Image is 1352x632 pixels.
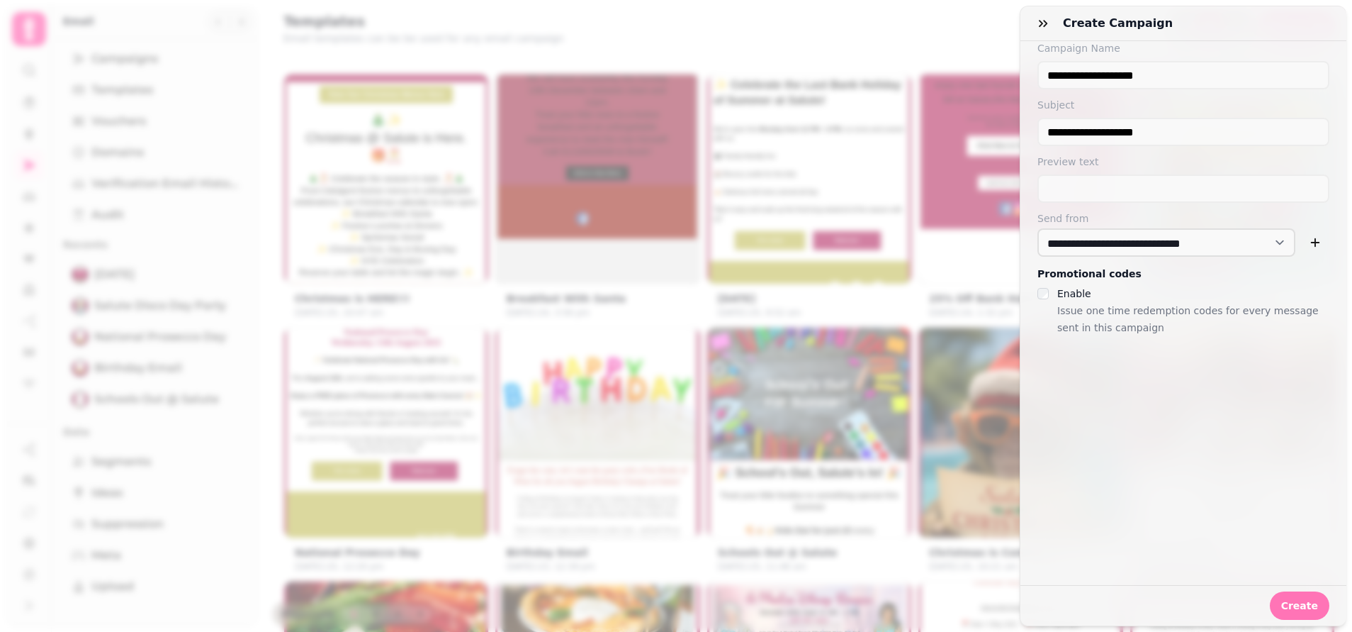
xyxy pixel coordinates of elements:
label: Campaign Name [1037,41,1329,55]
h3: Create campaign [1063,15,1178,32]
button: Create [1270,592,1329,620]
label: Enable [1057,288,1091,299]
p: Issue one time redemption codes for every message sent in this campaign [1057,302,1329,336]
legend: Promotional codes [1037,265,1142,282]
label: Subject [1037,98,1329,112]
label: Preview text [1037,155,1329,169]
label: Send from [1037,211,1329,226]
span: Create [1281,601,1318,611]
